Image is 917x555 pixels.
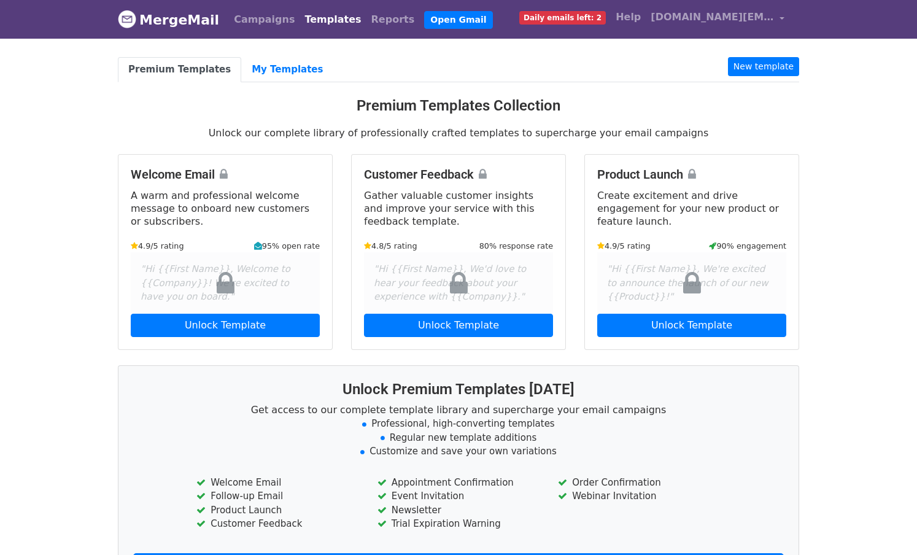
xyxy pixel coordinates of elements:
small: 95% open rate [254,240,320,252]
li: Welcome Email [196,476,358,490]
li: Appointment Confirmation [377,476,540,490]
li: Order Confirmation [558,476,720,490]
img: MergeMail logo [118,10,136,28]
li: Follow-up Email [196,489,358,503]
h4: Customer Feedback [364,167,553,182]
a: Premium Templates [118,57,241,82]
p: Create excitement and drive engagement for your new product or feature launch. [597,189,786,228]
a: [DOMAIN_NAME][EMAIL_ADDRESS][DOMAIN_NAME] [646,5,789,34]
a: My Templates [241,57,333,82]
a: New template [728,57,799,76]
small: 90% engagement [709,240,786,252]
li: Professional, high-converting templates [133,417,784,431]
h3: Unlock Premium Templates [DATE] [133,381,784,398]
a: Templates [300,7,366,32]
li: Newsletter [377,503,540,518]
li: Customize and save your own variations [133,444,784,459]
a: Unlock Template [597,314,786,337]
h4: Welcome Email [131,167,320,182]
small: 4.9/5 rating [131,240,184,252]
span: Daily emails left: 2 [519,11,606,25]
small: 80% response rate [479,240,553,252]
a: MergeMail [118,7,219,33]
a: Campaigns [229,7,300,32]
a: Unlock Template [364,314,553,337]
a: Reports [366,7,420,32]
li: Customer Feedback [196,517,358,531]
li: Product Launch [196,503,358,518]
li: Webinar Invitation [558,489,720,503]
h4: Product Launch [597,167,786,182]
a: Help [611,5,646,29]
p: Gather valuable customer insights and improve your service with this feedback template. [364,189,553,228]
div: "Hi {{First Name}}, We're excited to announce the launch of our new {{Product}}!" [597,252,786,314]
small: 4.9/5 rating [597,240,651,252]
a: Unlock Template [131,314,320,337]
small: 4.8/5 rating [364,240,417,252]
h3: Premium Templates Collection [118,97,799,115]
span: [DOMAIN_NAME][EMAIL_ADDRESS][DOMAIN_NAME] [651,10,773,25]
li: Event Invitation [377,489,540,503]
div: "Hi {{First Name}}, We'd love to hear your feedback about your experience with {{Company}}." [364,252,553,314]
p: Unlock our complete library of professionally crafted templates to supercharge your email campaigns [118,126,799,139]
a: Open Gmail [424,11,492,29]
p: Get access to our complete template library and supercharge your email campaigns [133,403,784,416]
li: Regular new template additions [133,431,784,445]
li: Trial Expiration Warning [377,517,540,531]
div: "Hi {{First Name}}, Welcome to {{Company}}! We're excited to have you on board." [131,252,320,314]
p: A warm and professional welcome message to onboard new customers or subscribers. [131,189,320,228]
a: Daily emails left: 2 [514,5,611,29]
